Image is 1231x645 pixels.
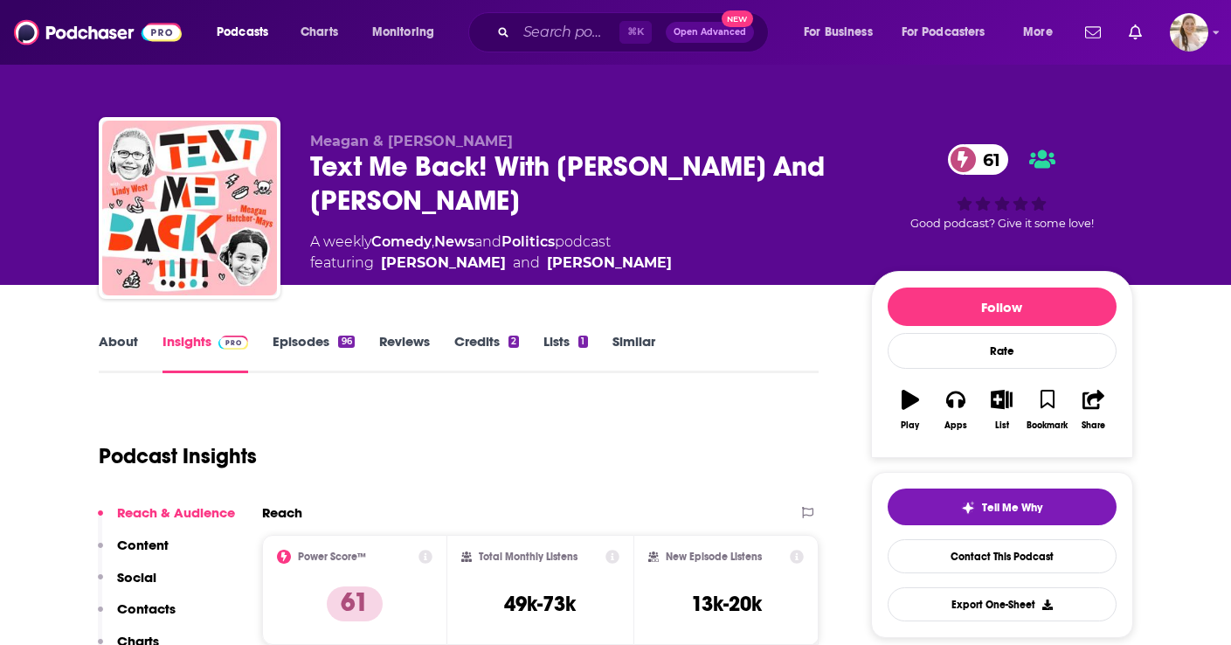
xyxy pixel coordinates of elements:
[578,336,587,348] div: 1
[888,587,1117,621] button: Export One-Sheet
[289,18,349,46] a: Charts
[1082,420,1105,431] div: Share
[117,504,235,521] p: Reach & Audience
[432,233,434,250] span: ,
[310,253,672,274] span: featuring
[722,10,753,27] span: New
[379,333,430,373] a: Reviews
[310,232,672,274] div: A weekly podcast
[674,28,746,37] span: Open Advanced
[1070,378,1116,441] button: Share
[979,378,1024,441] button: List
[298,551,366,563] h2: Power Score™
[1078,17,1108,47] a: Show notifications dropdown
[901,420,919,431] div: Play
[612,333,655,373] a: Similar
[301,20,338,45] span: Charts
[871,133,1133,242] div: 61Good podcast? Give it some love!
[888,333,1117,369] div: Rate
[888,288,1117,326] button: Follow
[98,504,235,537] button: Reach & Audience
[99,333,138,373] a: About
[982,501,1042,515] span: Tell Me Why
[501,233,555,250] a: Politics
[1027,420,1068,431] div: Bookmark
[360,18,457,46] button: open menu
[454,333,519,373] a: Credits2
[691,591,762,617] h3: 13k-20k
[508,336,519,348] div: 2
[890,18,1011,46] button: open menu
[888,539,1117,573] a: Contact This Podcast
[1025,378,1070,441] button: Bookmark
[513,253,540,274] span: and
[262,504,302,521] h2: Reach
[619,21,652,44] span: ⌘ K
[995,420,1009,431] div: List
[99,443,257,469] h1: Podcast Insights
[371,233,432,250] a: Comedy
[338,336,354,348] div: 96
[218,336,249,350] img: Podchaser Pro
[14,16,182,49] img: Podchaser - Follow, Share and Rate Podcasts
[1170,13,1208,52] img: User Profile
[372,20,434,45] span: Monitoring
[273,333,354,373] a: Episodes96
[666,551,762,563] h2: New Episode Listens
[1122,17,1149,47] a: Show notifications dropdown
[933,378,979,441] button: Apps
[102,121,277,295] img: Text Me Back! With Lindy West And Meagan Hatcher-Mays
[1023,20,1053,45] span: More
[1170,13,1208,52] span: Logged in as acquavie
[479,551,577,563] h2: Total Monthly Listens
[98,569,156,601] button: Social
[902,20,985,45] span: For Podcasters
[485,12,785,52] div: Search podcasts, credits, & more...
[117,569,156,586] p: Social
[98,600,176,633] button: Contacts
[910,217,1094,230] span: Good podcast? Give it some love!
[804,20,873,45] span: For Business
[117,537,169,553] p: Content
[666,22,754,43] button: Open AdvancedNew
[474,233,501,250] span: and
[888,489,1117,525] button: tell me why sparkleTell Me Why
[434,233,474,250] a: News
[98,537,169,569] button: Content
[1011,18,1075,46] button: open menu
[944,420,967,431] div: Apps
[163,333,249,373] a: InsightsPodchaser Pro
[310,133,513,149] span: Meagan & [PERSON_NAME]
[965,144,1009,175] span: 61
[117,600,176,617] p: Contacts
[217,20,268,45] span: Podcasts
[204,18,291,46] button: open menu
[543,333,587,373] a: Lists1
[327,586,383,621] p: 61
[1170,13,1208,52] button: Show profile menu
[381,253,506,274] a: Meagan Hatcher-Mayes
[948,144,1009,175] a: 61
[792,18,895,46] button: open menu
[516,18,619,46] input: Search podcasts, credits, & more...
[547,253,672,274] a: Lindy West
[504,591,576,617] h3: 49k-73k
[961,501,975,515] img: tell me why sparkle
[888,378,933,441] button: Play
